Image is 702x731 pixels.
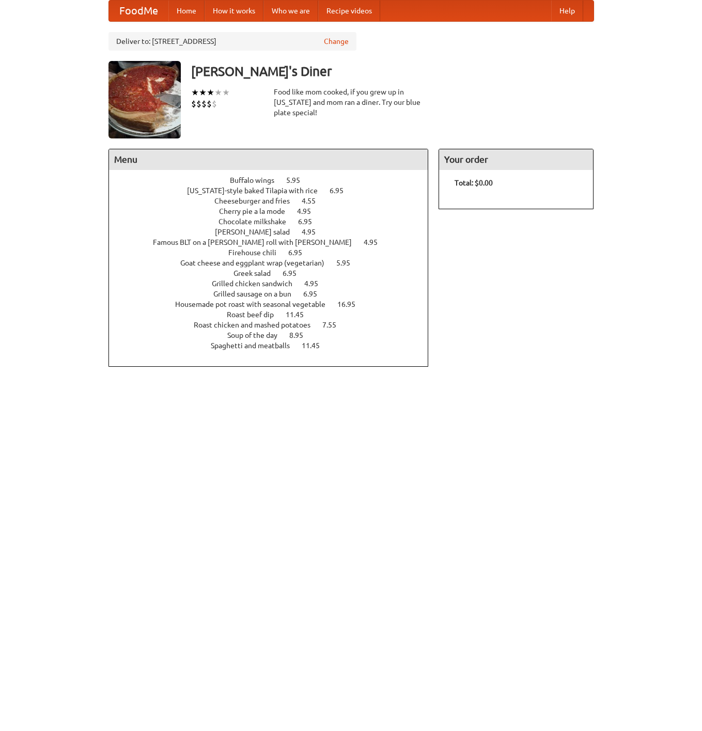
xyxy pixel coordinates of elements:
[227,310,323,319] a: Roast beef dip 11.45
[219,217,297,226] span: Chocolate milkshake
[298,217,322,226] span: 6.95
[194,321,355,329] a: Roast chicken and mashed potatoes 7.55
[211,341,300,350] span: Spaghetti and meatballs
[215,228,335,236] a: [PERSON_NAME] salad 4.95
[196,98,201,110] li: $
[286,310,314,319] span: 11.45
[228,248,287,257] span: Firehouse chili
[215,228,300,236] span: [PERSON_NAME] salad
[201,98,207,110] li: $
[212,279,303,288] span: Grilled chicken sandwich
[211,341,339,350] a: Spaghetti and meatballs 11.45
[194,321,321,329] span: Roast chicken and mashed potatoes
[109,149,428,170] h4: Menu
[233,269,316,277] a: Greek salad 6.95
[191,61,594,82] h3: [PERSON_NAME]'s Diner
[108,61,181,138] img: angular.jpg
[324,36,349,46] a: Change
[302,341,330,350] span: 11.45
[227,331,288,339] span: Soup of the day
[212,98,217,110] li: $
[108,32,356,51] div: Deliver to: [STREET_ADDRESS]
[302,228,326,236] span: 4.95
[219,207,330,215] a: Cherry pie a la mode 4.95
[199,87,207,98] li: ★
[214,197,300,205] span: Cheeseburger and fries
[222,87,230,98] li: ★
[213,290,336,298] a: Grilled sausage on a bun 6.95
[219,207,295,215] span: Cherry pie a la mode
[297,207,321,215] span: 4.95
[191,98,196,110] li: $
[153,238,397,246] a: Famous BLT on a [PERSON_NAME] roll with [PERSON_NAME] 4.95
[153,238,362,246] span: Famous BLT on a [PERSON_NAME] roll with [PERSON_NAME]
[455,179,493,187] b: Total: $0.00
[274,87,429,118] div: Food like mom cooked, if you grew up in [US_STATE] and mom ran a diner. Try our blue plate special!
[364,238,388,246] span: 4.95
[303,290,327,298] span: 6.95
[230,176,285,184] span: Buffalo wings
[191,87,199,98] li: ★
[283,269,307,277] span: 6.95
[322,321,347,329] span: 7.55
[180,259,369,267] a: Goat cheese and eggplant wrap (vegetarian) 5.95
[227,310,284,319] span: Roast beef dip
[214,197,335,205] a: Cheeseburger and fries 4.55
[219,217,331,226] a: Chocolate milkshake 6.95
[109,1,168,21] a: FoodMe
[168,1,205,21] a: Home
[336,259,361,267] span: 5.95
[286,176,310,184] span: 5.95
[213,290,302,298] span: Grilled sausage on a bun
[263,1,318,21] a: Who we are
[288,248,313,257] span: 6.95
[551,1,583,21] a: Help
[233,269,281,277] span: Greek salad
[337,300,366,308] span: 16.95
[187,186,363,195] a: [US_STATE]-style baked Tilapia with rice 6.95
[228,248,321,257] a: Firehouse chili 6.95
[304,279,329,288] span: 4.95
[205,1,263,21] a: How it works
[289,331,314,339] span: 8.95
[302,197,326,205] span: 4.55
[175,300,375,308] a: Housemade pot roast with seasonal vegetable 16.95
[330,186,354,195] span: 6.95
[187,186,328,195] span: [US_STATE]-style baked Tilapia with rice
[214,87,222,98] li: ★
[230,176,319,184] a: Buffalo wings 5.95
[227,331,322,339] a: Soup of the day 8.95
[175,300,336,308] span: Housemade pot roast with seasonal vegetable
[318,1,380,21] a: Recipe videos
[212,279,337,288] a: Grilled chicken sandwich 4.95
[207,98,212,110] li: $
[207,87,214,98] li: ★
[439,149,593,170] h4: Your order
[180,259,335,267] span: Goat cheese and eggplant wrap (vegetarian)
